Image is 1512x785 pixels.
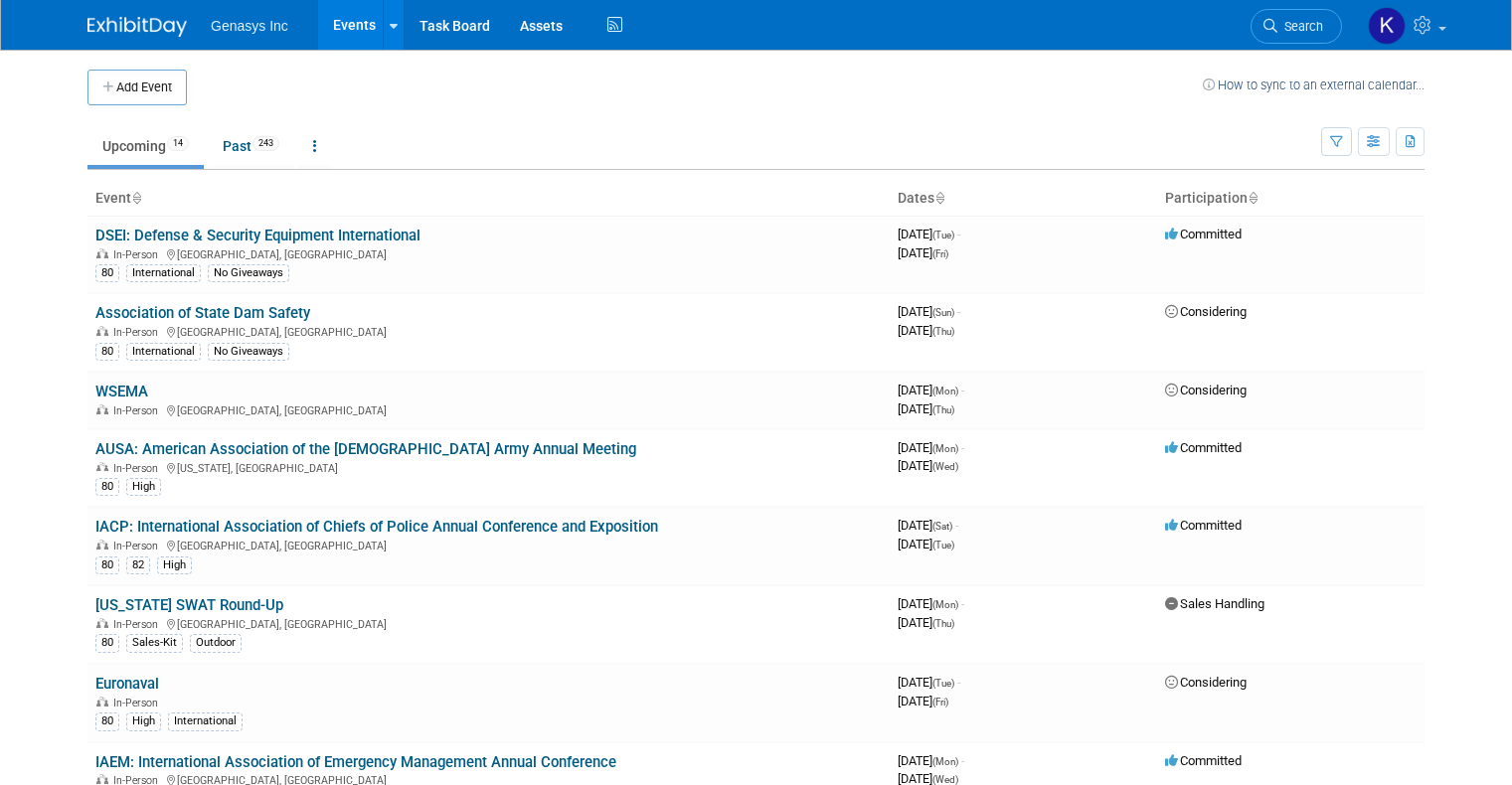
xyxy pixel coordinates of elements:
span: Committed [1165,518,1242,533]
div: 80 [95,712,119,730]
span: Sales Handling [1165,596,1264,611]
div: 80 [95,264,119,282]
span: [DATE] [898,518,958,533]
span: Committed [1165,753,1242,768]
a: How to sync to an external calendar... [1203,78,1425,92]
button: Add Event [87,70,187,105]
div: High [126,478,161,496]
span: (Sun) [932,307,954,318]
span: [DATE] [898,383,964,397]
div: No Giveaways [208,264,289,282]
div: 80 [95,343,119,361]
div: International [126,343,201,361]
span: (Wed) [932,461,958,472]
span: [DATE] [898,440,964,455]
span: (Mon) [932,386,958,396]
div: [GEOGRAPHIC_DATA], [GEOGRAPHIC_DATA] [95,615,882,631]
th: Event [87,182,890,216]
span: (Tue) [932,230,954,240]
img: ExhibitDay [87,17,187,37]
span: - [961,440,964,455]
img: In-Person Event [96,618,108,628]
a: Upcoming14 [87,127,204,165]
span: [DATE] [898,458,958,473]
span: In-Person [113,697,164,709]
a: Sort by Start Date [934,190,944,206]
a: Euronaval [95,675,159,693]
span: Committed [1165,227,1242,241]
span: (Thu) [932,326,954,337]
span: [DATE] [898,694,948,708]
span: - [961,596,964,611]
span: (Thu) [932,618,954,629]
span: (Mon) [932,599,958,610]
a: IAEM: International Association of Emergency Management Annual Conference [95,753,616,771]
span: [DATE] [898,675,960,690]
img: In-Person Event [96,248,108,258]
img: In-Person Event [96,774,108,784]
span: [DATE] [898,753,964,768]
a: Search [1251,9,1342,44]
a: WSEMA [95,383,148,400]
span: (Fri) [932,697,948,707]
a: Past243 [208,127,294,165]
span: [DATE] [898,537,954,551]
div: Sales-Kit [126,634,183,652]
span: Genasys Inc [211,18,288,34]
div: [GEOGRAPHIC_DATA], [GEOGRAPHIC_DATA] [95,323,882,339]
span: [DATE] [898,401,954,416]
span: Considering [1165,304,1247,319]
span: - [957,304,960,319]
a: DSEI: Defense & Security Equipment International [95,227,420,244]
span: (Wed) [932,774,958,785]
span: Considering [1165,383,1247,397]
div: [GEOGRAPHIC_DATA], [GEOGRAPHIC_DATA] [95,537,882,552]
span: In-Person [113,462,164,475]
span: (Mon) [932,756,958,767]
span: [DATE] [898,596,964,611]
span: [DATE] [898,227,960,241]
img: Kate Lawson [1368,7,1406,45]
span: In-Person [113,404,164,417]
span: Search [1277,19,1323,34]
span: 14 [167,136,189,151]
span: In-Person [113,540,164,552]
a: IACP: International Association of Chiefs of Police Annual Conference and Exposition [95,518,658,536]
div: International [126,264,201,282]
img: In-Person Event [96,697,108,706]
a: Sort by Participation Type [1248,190,1258,206]
a: AUSA: American Association of the [DEMOGRAPHIC_DATA] Army Annual Meeting [95,440,636,458]
span: [DATE] [898,615,954,630]
div: [GEOGRAPHIC_DATA], [GEOGRAPHIC_DATA] [95,401,882,417]
div: Outdoor [190,634,242,652]
th: Dates [890,182,1157,216]
a: Association of State Dam Safety [95,304,310,322]
div: 80 [95,634,119,652]
div: No Giveaways [208,343,289,361]
div: [GEOGRAPHIC_DATA], [GEOGRAPHIC_DATA] [95,245,882,261]
div: High [126,712,161,730]
div: International [168,712,243,730]
th: Participation [1157,182,1425,216]
a: [US_STATE] SWAT Round-Up [95,596,283,614]
span: [DATE] [898,323,954,338]
img: In-Person Event [96,404,108,414]
div: 80 [95,556,119,574]
span: Considering [1165,675,1247,690]
span: (Sat) [932,521,952,532]
span: (Tue) [932,540,954,550]
a: Sort by Event Name [131,190,141,206]
span: (Mon) [932,443,958,454]
span: (Thu) [932,404,954,415]
span: (Fri) [932,248,948,259]
span: Committed [1165,440,1242,455]
span: - [957,227,960,241]
span: [DATE] [898,245,948,260]
div: 82 [126,556,150,574]
span: [DATE] [898,304,960,319]
span: In-Person [113,248,164,261]
span: - [957,675,960,690]
span: 243 [252,136,279,151]
span: (Tue) [932,678,954,689]
div: [US_STATE], [GEOGRAPHIC_DATA] [95,459,882,475]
